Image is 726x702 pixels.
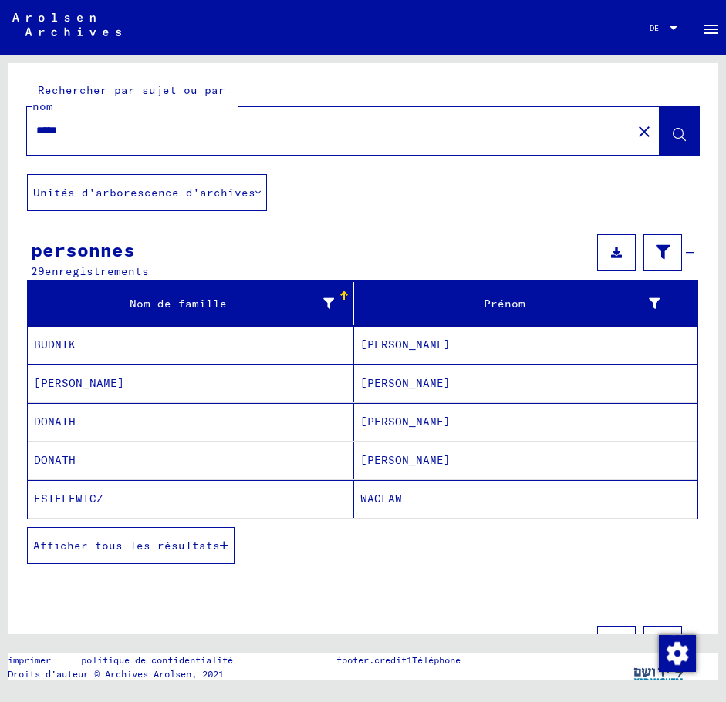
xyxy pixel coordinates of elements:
[69,653,252,667] a: politique de confidentialité
[650,23,659,33] font: DE
[354,282,698,325] mat-header-cell: Prénom
[336,654,461,666] font: footer.credit1Téléphone
[81,654,233,666] font: politique de confidentialité
[630,653,688,692] img: yv_logo.png
[659,635,696,672] img: Modifier le consentement
[34,415,76,428] font: DONATH
[32,83,225,113] font: Rechercher par sujet ou par nom
[31,630,100,653] font: Thèmes
[629,116,660,146] button: Clair
[701,20,720,39] mat-icon: Side nav toggle icon
[360,376,451,390] font: [PERSON_NAME]
[360,453,451,467] font: [PERSON_NAME]
[31,238,135,261] font: personnes
[45,264,149,278] font: enregistrements
[34,453,76,467] font: DONATH
[695,12,726,43] button: Basculer la navigation latérale
[34,492,103,506] font: ESIELEWICZ
[360,338,451,351] font: [PERSON_NAME]
[8,653,63,667] a: imprimer
[635,123,653,141] mat-icon: close
[360,291,680,316] div: Prénom
[27,174,267,211] button: Unités d'arborescence d'archives
[130,297,227,311] font: Nom de famille
[28,282,354,325] mat-header-cell: Nom de famille
[34,376,124,390] font: [PERSON_NAME]
[34,291,353,316] div: Nom de famille
[31,264,45,278] font: 29
[8,654,51,666] font: imprimer
[34,338,76,351] font: BUDNIK
[484,297,525,311] font: Prénom
[12,13,121,36] img: Arolsen_neg.svg
[33,186,255,200] font: Unités d'arborescence d'archives
[360,415,451,428] font: [PERSON_NAME]
[8,668,224,680] font: Droits d'auteur © Archives Arolsen, 2021
[360,492,402,506] font: WACLAW
[63,654,69,665] font: |
[27,527,235,564] button: Afficher tous les résultats
[33,539,220,553] font: Afficher tous les résultats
